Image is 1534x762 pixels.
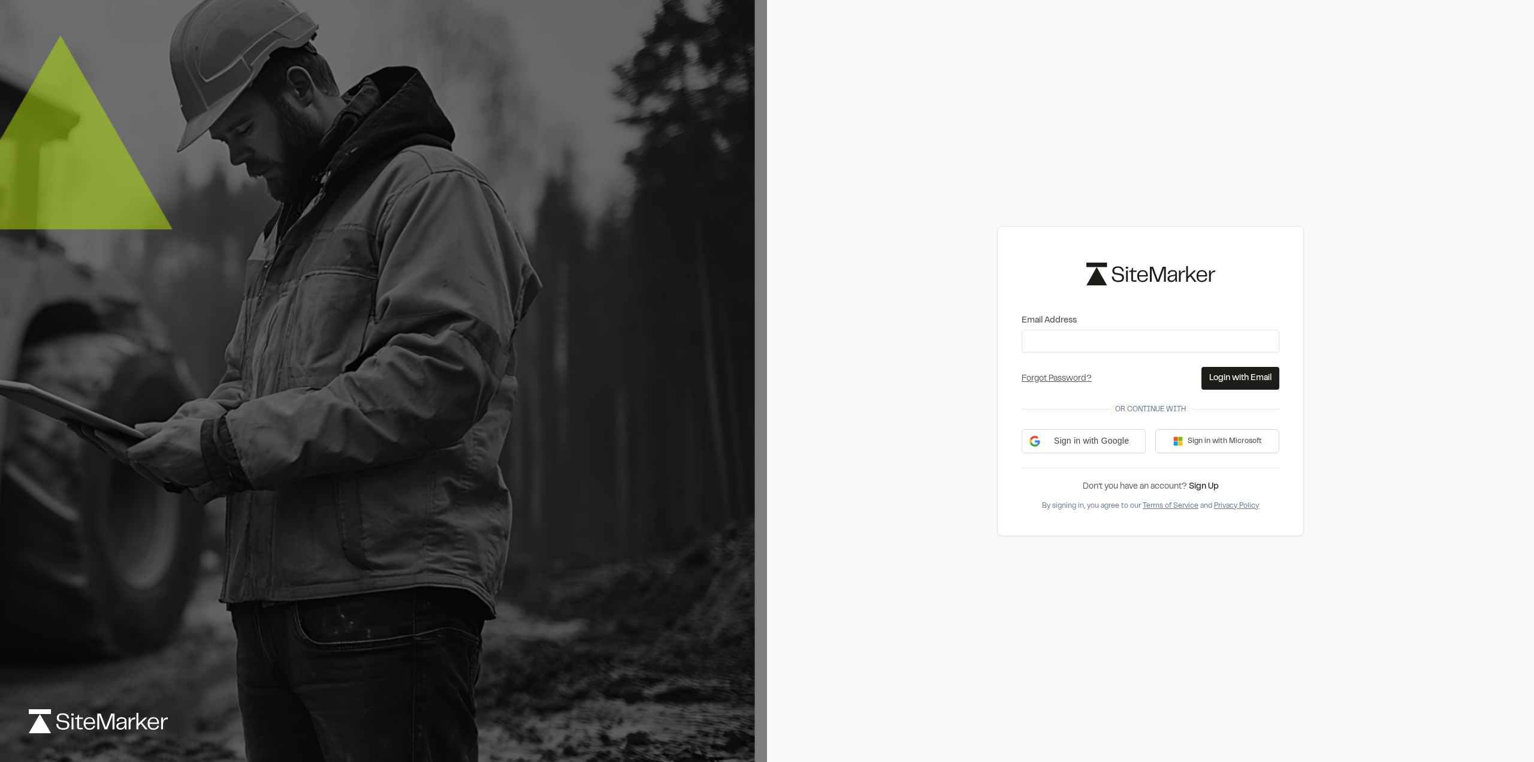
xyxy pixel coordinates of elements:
[1045,435,1138,447] span: Sign in with Google
[1022,375,1092,382] a: Forgot Password?
[1022,314,1279,327] label: Email Address
[29,709,168,733] img: logo-white-rebrand.svg
[1022,480,1279,493] div: Don’t you have an account?
[1155,429,1279,453] button: Sign in with Microsoft
[1022,429,1146,453] div: Sign in with Google
[1110,404,1191,415] span: Or continue with
[1189,483,1219,490] a: Sign Up
[1086,263,1215,285] img: logo-black-rebrand.svg
[1022,501,1279,511] div: By signing in, you agree to our and
[1201,367,1279,390] button: Login with Email
[1143,501,1198,511] button: Terms of Service
[1214,501,1259,511] button: Privacy Policy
